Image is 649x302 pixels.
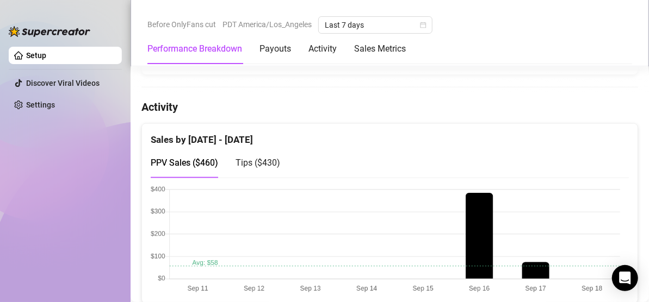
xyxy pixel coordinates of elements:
[141,99,638,115] h4: Activity
[9,26,90,37] img: logo-BBDzfeDw.svg
[222,16,312,33] span: PDT America/Los_Angeles
[147,42,242,55] div: Performance Breakdown
[308,42,337,55] div: Activity
[420,22,427,28] span: calendar
[26,51,46,60] a: Setup
[236,158,280,168] span: Tips ( $430 )
[612,265,638,291] div: Open Intercom Messenger
[26,100,55,109] a: Settings
[147,16,216,33] span: Before OnlyFans cut
[259,42,291,55] div: Payouts
[151,124,629,147] div: Sales by [DATE] - [DATE]
[325,17,426,33] span: Last 7 days
[354,42,406,55] div: Sales Metrics
[26,79,100,87] a: Discover Viral Videos
[151,158,218,168] span: PPV Sales ( $460 )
